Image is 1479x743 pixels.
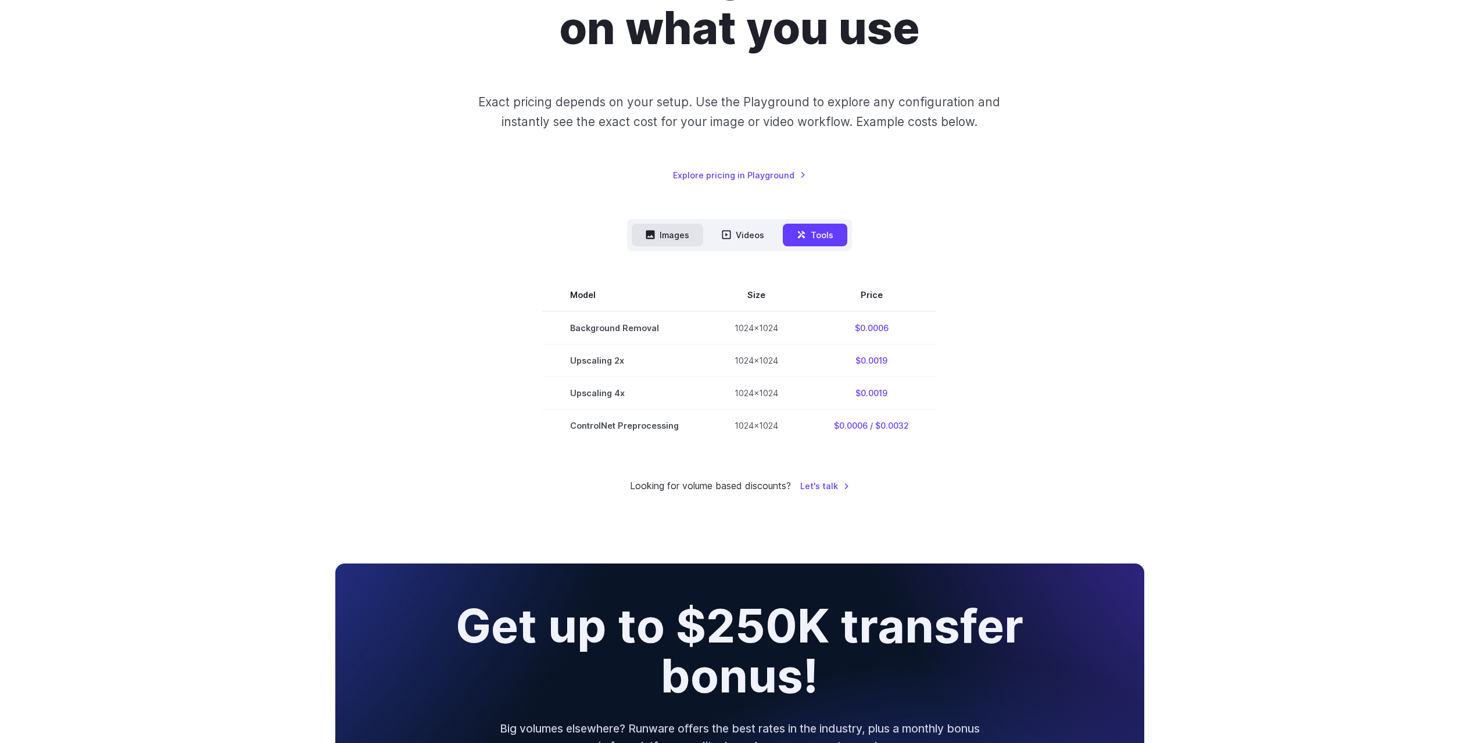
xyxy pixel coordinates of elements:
[783,224,847,246] button: Tools
[806,377,937,410] td: $0.0019
[542,279,707,311] th: Model
[542,377,707,410] td: Upscaling 4x
[632,224,703,246] button: Images
[542,410,707,442] td: ControlNet Preprocessing
[806,344,937,377] td: $0.0019
[707,377,806,410] td: 1024x1024
[806,311,937,344] td: $0.0006
[542,344,707,377] td: Upscaling 2x
[542,311,707,344] td: Background Removal
[446,601,1033,701] h2: Get up to $250K transfer bonus!
[456,92,1022,131] p: Exact pricing depends on your setup. Use the Playground to explore any configuration and instantl...
[673,168,806,182] a: Explore pricing in Playground
[806,279,937,311] th: Price
[800,479,850,493] a: Let's talk
[707,344,806,377] td: 1024x1024
[630,479,791,494] small: Looking for volume based discounts?
[707,410,806,442] td: 1024x1024
[707,279,806,311] th: Size
[708,224,778,246] button: Videos
[707,311,806,344] td: 1024x1024
[806,410,937,442] td: $0.0006 / $0.0032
